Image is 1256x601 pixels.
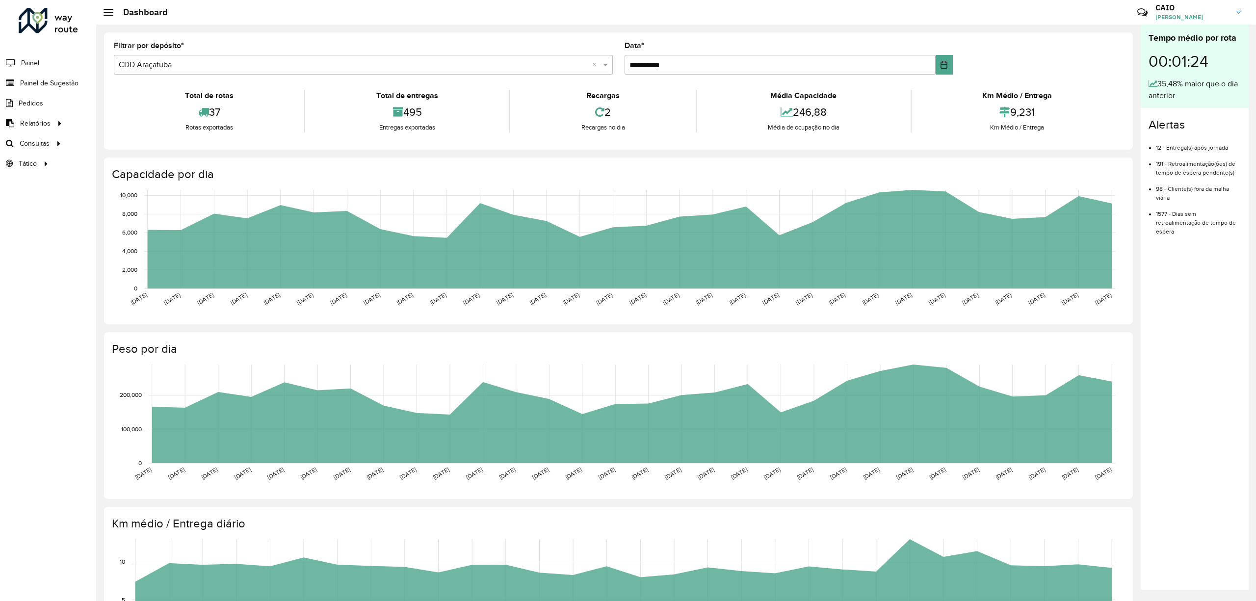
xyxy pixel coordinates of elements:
text: [DATE] [894,291,913,306]
text: [DATE] [1061,466,1079,480]
text: [DATE] [994,466,1013,480]
text: [DATE] [528,291,547,306]
text: [DATE] [1094,291,1113,306]
text: [DATE] [562,291,580,306]
text: 4,000 [122,248,137,254]
text: [DATE] [862,466,881,480]
text: [DATE] [928,291,946,306]
text: [DATE] [229,291,248,306]
text: [DATE] [962,466,980,480]
text: [DATE] [564,466,583,480]
text: [DATE] [630,466,649,480]
text: [DATE] [498,466,517,480]
text: [DATE] [496,291,514,306]
div: Recargas no dia [513,123,693,132]
div: Recargas [513,90,693,102]
text: 10 [120,559,125,565]
text: [DATE] [861,291,880,306]
span: Tático [19,158,37,169]
div: Total de entregas [308,90,506,102]
text: [DATE] [262,291,281,306]
button: Choose Date [936,55,953,75]
div: 246,88 [699,102,908,123]
h4: Km médio / Entrega diário [112,517,1123,531]
a: Contato Rápido [1132,2,1153,23]
text: [DATE] [134,466,153,480]
text: [DATE] [828,291,846,306]
text: [DATE] [1061,291,1079,306]
span: Painel de Sugestão [20,78,78,88]
div: Total de rotas [116,90,302,102]
h4: Capacidade por dia [112,167,1123,182]
text: [DATE] [795,291,813,306]
text: [DATE] [628,291,647,306]
span: Relatórios [20,118,51,129]
div: Entregas exportadas [308,123,506,132]
text: [DATE] [200,466,219,480]
text: [DATE] [266,466,285,480]
div: 495 [308,102,506,123]
div: Média Capacidade [699,90,908,102]
text: [DATE] [994,291,1013,306]
div: Média de ocupação no dia [699,123,908,132]
text: [DATE] [395,291,414,306]
text: [DATE] [895,466,914,480]
text: [DATE] [728,291,747,306]
text: 10,000 [120,192,137,198]
text: 2,000 [122,266,137,273]
text: 200,000 [120,392,142,398]
text: [DATE] [296,291,314,306]
div: Km Médio / Entrega [914,90,1121,102]
li: 12 - Entrega(s) após jornada [1156,136,1241,152]
span: Clear all [592,59,601,71]
text: [DATE] [661,291,680,306]
label: Data [625,40,644,52]
text: [DATE] [829,466,848,480]
span: [PERSON_NAME] [1155,13,1229,22]
text: [DATE] [1028,466,1047,480]
li: 1577 - Dias sem retroalimentação de tempo de espera [1156,202,1241,236]
text: [DATE] [763,466,782,480]
text: [DATE] [333,466,351,480]
span: Painel [21,58,39,68]
text: [DATE] [366,466,384,480]
text: [DATE] [233,466,252,480]
text: [DATE] [664,466,682,480]
span: Consultas [20,138,50,149]
div: 37 [116,102,302,123]
text: [DATE] [928,466,947,480]
h4: Peso por dia [112,342,1123,356]
text: [DATE] [130,291,148,306]
text: [DATE] [167,466,186,480]
text: [DATE] [695,291,713,306]
div: Km Médio / Entrega [914,123,1121,132]
text: [DATE] [961,291,979,306]
div: Rotas exportadas [116,123,302,132]
text: [DATE] [432,466,450,480]
text: [DATE] [329,291,348,306]
text: [DATE] [299,466,318,480]
text: 6,000 [122,229,137,235]
li: 191 - Retroalimentação(ões) de tempo de espera pendente(s) [1156,152,1241,177]
div: 9,231 [914,102,1121,123]
text: [DATE] [1027,291,1046,306]
div: 00:01:24 [1149,45,1241,78]
text: [DATE] [1094,466,1113,480]
div: Tempo médio por rota [1149,31,1241,45]
text: [DATE] [595,291,614,306]
text: 0 [134,285,137,291]
li: 98 - Cliente(s) fora da malha viária [1156,177,1241,202]
text: [DATE] [429,291,447,306]
text: [DATE] [598,466,616,480]
text: 0 [138,460,142,466]
text: 100,000 [121,426,142,432]
text: [DATE] [697,466,715,480]
text: [DATE] [531,466,550,480]
text: [DATE] [796,466,814,480]
text: [DATE] [730,466,748,480]
text: [DATE] [163,291,182,306]
text: [DATE] [465,466,484,480]
text: [DATE] [399,466,418,480]
h4: Alertas [1149,118,1241,132]
div: 2 [513,102,693,123]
